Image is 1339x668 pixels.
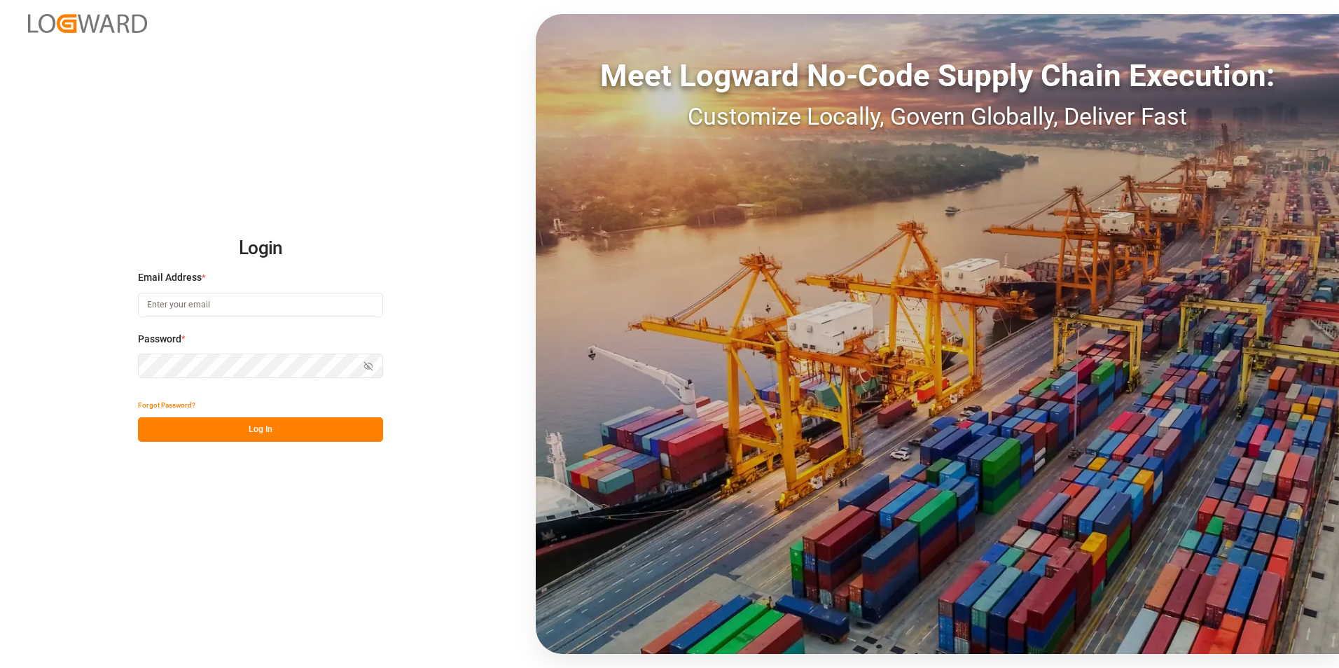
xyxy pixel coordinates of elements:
[536,53,1339,99] div: Meet Logward No-Code Supply Chain Execution:
[138,226,383,271] h2: Login
[138,417,383,442] button: Log In
[138,293,383,317] input: Enter your email
[138,332,181,347] span: Password
[28,14,147,33] img: Logward_new_orange.png
[138,270,202,285] span: Email Address
[138,393,195,417] button: Forgot Password?
[536,99,1339,134] div: Customize Locally, Govern Globally, Deliver Fast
